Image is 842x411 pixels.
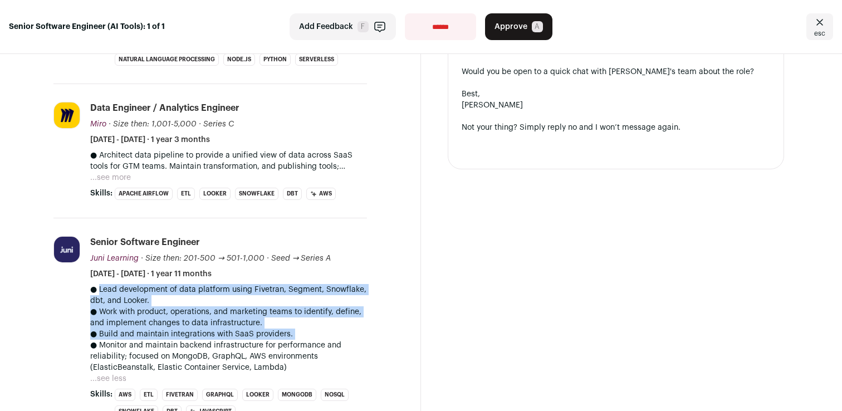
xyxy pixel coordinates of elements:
span: · Size then: 201-500 → 501-1,000 [141,255,265,262]
li: AWS [306,188,336,200]
li: NoSQL [321,389,349,401]
img: a80cc6580cd99018a56a4893bb2c76e309fff27d0bed815aab7132d464276ba6.jpg [54,237,80,262]
li: Apache Airflow [115,188,173,200]
p: ● Work with product, operations, and marketing teams to identify, define, and implement changes t... [90,306,367,329]
span: A [532,21,543,32]
img: ef58db314ca735b021c115fbe09b8de93c53622d34ec7cd25f72e7985800b5ef.jpg [54,102,80,128]
div: Data Engineer / Analytics Engineer [90,102,239,114]
li: ETL [140,389,158,401]
div: Best, [462,89,770,100]
li: Looker [199,188,231,200]
li: Looker [242,389,273,401]
p: ● Build and maintain integrations with SaaS providers. [90,329,367,340]
p: ● Lead development of data platform using Fivetran, Segment, Snowflake, dbt, and Looker. [90,284,367,306]
span: · [267,253,269,264]
span: Add Feedback [299,21,353,32]
button: Approve A [485,13,552,40]
span: · [199,119,201,130]
span: Skills: [90,389,112,400]
div: Not your thing? Simply reply no and I won’t message again. [462,122,770,133]
li: Natural Language Processing [115,53,219,66]
span: esc [814,29,825,38]
span: Seed → Series A [271,255,331,262]
li: MongoDB [278,389,316,401]
div: Senior Software Engineer [90,236,200,248]
span: Skills: [90,188,112,199]
p: ● Monitor and maintain backend infrastructure for performance and reliability; focused on MongoDB... [90,340,367,373]
span: Approve [495,21,527,32]
a: Close [806,13,833,40]
li: Python [260,53,291,66]
li: Fivetran [162,389,198,401]
p: ● Architect data pipeline to provide a unified view of data across SaaS tools for GTM teams. Main... [90,150,367,172]
span: [DATE] - [DATE] · 1 year 3 months [90,134,210,145]
span: Series C [203,120,234,128]
li: AWS [115,389,135,401]
li: dbt [283,188,302,200]
span: · Size then: 1,001-5,000 [109,120,197,128]
li: ETL [177,188,195,200]
span: [DATE] - [DATE] · 1 year 11 months [90,268,212,280]
li: GraphQL [202,389,238,401]
li: Node.js [223,53,255,66]
li: Serverless [295,53,338,66]
span: F [358,21,369,32]
strong: Senior Software Engineer (AI Tools): 1 of 1 [9,21,165,32]
div: [PERSON_NAME] [462,100,770,111]
span: Juni Learning [90,255,139,262]
button: ...see more [90,172,131,183]
li: Snowflake [235,188,278,200]
span: Miro [90,120,106,128]
div: Would you be open to a quick chat with [PERSON_NAME]'s team about the role? [462,66,770,77]
button: Add Feedback F [290,13,396,40]
button: ...see less [90,373,126,384]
